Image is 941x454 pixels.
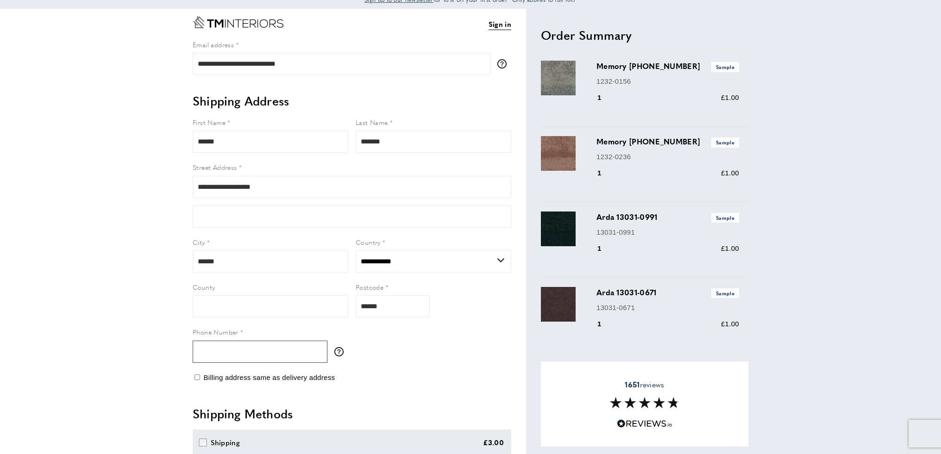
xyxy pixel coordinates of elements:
[596,168,615,179] div: 1
[711,288,739,298] span: Sample
[625,380,664,389] span: reviews
[194,374,200,380] input: Billing address same as delivery address
[193,118,226,127] span: First Name
[497,59,511,68] button: More information
[193,327,238,336] span: Phone Number
[193,93,511,109] h2: Shipping Address
[211,437,240,448] div: Shipping
[596,76,739,87] p: 1232-0156
[596,302,739,313] p: 13031-0671
[711,213,739,223] span: Sample
[596,92,615,103] div: 1
[596,151,739,162] p: 1232-0236
[721,169,739,177] span: £1.00
[489,19,511,30] a: Sign in
[193,237,205,247] span: City
[596,227,739,238] p: 13031-0991
[711,137,739,147] span: Sample
[596,243,615,254] div: 1
[596,318,615,330] div: 1
[721,244,739,252] span: £1.00
[193,405,511,422] h2: Shipping Methods
[541,287,576,322] img: Arda 13031-0671
[541,211,576,246] img: Arda 13031-0991
[193,16,283,28] a: Go to Home page
[610,397,679,408] img: Reviews section
[193,162,237,172] span: Street Address
[541,61,576,95] img: Memory 2 1232-0156
[193,282,215,292] span: County
[721,93,739,101] span: £1.00
[193,40,234,49] span: Email address
[356,282,383,292] span: Postcode
[596,61,739,72] h3: Memory [PHONE_NUMBER]
[625,379,640,390] strong: 1651
[596,287,739,298] h3: Arda 13031-0671
[356,237,381,247] span: Country
[541,136,576,171] img: Memory 2 1232-0236
[711,62,739,72] span: Sample
[541,27,748,44] h2: Order Summary
[721,320,739,328] span: £1.00
[483,437,504,448] div: £3.00
[356,118,388,127] span: Last Name
[334,347,348,356] button: More information
[596,211,739,223] h3: Arda 13031-0991
[203,373,335,381] span: Billing address same as delivery address
[596,136,739,147] h3: Memory [PHONE_NUMBER]
[617,419,672,428] img: Reviews.io 5 stars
